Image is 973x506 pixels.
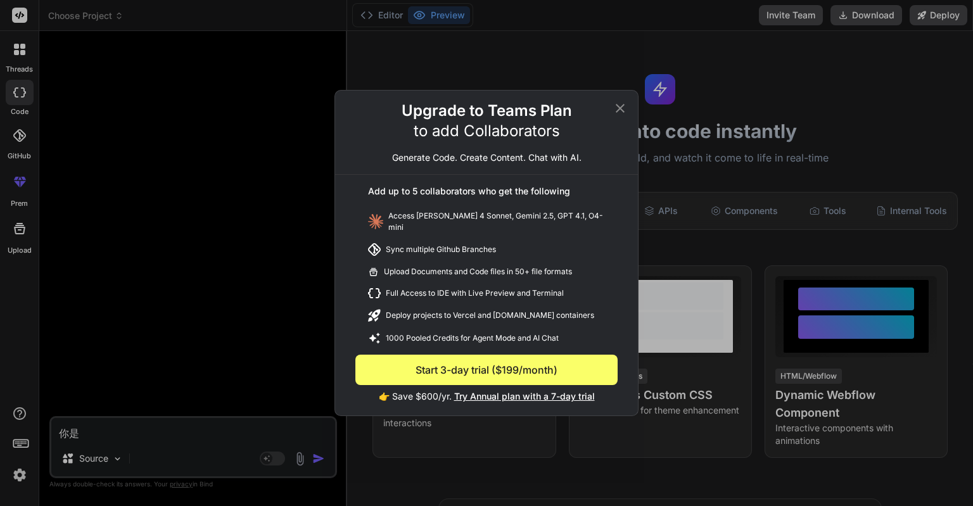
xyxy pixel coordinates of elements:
[414,121,560,141] p: to add Collaborators
[454,391,595,402] span: Try Annual plan with a 7-day trial
[355,185,618,205] div: Add up to 5 collaborators who get the following
[355,238,618,261] div: Sync multiple Github Branches
[355,282,618,304] div: Full Access to IDE with Live Preview and Terminal
[355,327,618,350] div: 1000 Pooled Credits for Agent Mode and AI Chat
[355,385,618,403] p: 👉 Save $600/yr.
[355,304,618,327] div: Deploy projects to Vercel and [DOMAIN_NAME] containers
[355,205,618,238] div: Access [PERSON_NAME] 4 Sonnet, Gemini 2.5, GPT 4.1, O4-mini
[355,261,618,282] div: Upload Documents and Code files in 50+ file formats
[402,101,572,121] h2: Upgrade to Teams Plan
[392,151,582,164] p: Generate Code. Create Content. Chat with AI.
[355,355,618,385] button: Start 3-day trial ($199/month)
